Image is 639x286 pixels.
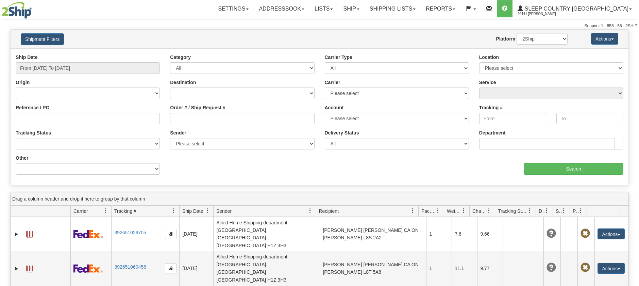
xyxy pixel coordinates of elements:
[452,217,477,251] td: 7.6
[512,0,637,17] a: Sleep Country [GEOGRAPHIC_DATA] 2044 / [PERSON_NAME]
[421,0,460,17] a: Reports
[254,0,309,17] a: Addressbook
[13,231,20,238] a: Expand
[73,208,88,214] span: Carrier
[421,208,436,214] span: Packages
[16,54,38,61] label: Ship Date
[472,208,487,214] span: Charge
[496,35,515,42] label: Platform
[483,205,495,217] a: Charge filter column settings
[575,205,587,217] a: Pickup Status filter column settings
[581,263,590,272] span: Pickup Not Assigned
[598,228,625,239] button: Actions
[325,104,344,111] label: Account
[518,11,569,17] span: 2044 / [PERSON_NAME]
[479,113,546,124] input: From
[165,229,176,239] button: Copy to clipboard
[432,205,444,217] a: Packages filter column settings
[16,155,28,161] label: Other
[2,23,637,29] div: Support: 1 - 855 - 55 - 2SHIP
[13,265,20,272] a: Expand
[524,163,623,175] input: Search
[558,205,570,217] a: Shipment Issues filter column settings
[304,205,316,217] a: Sender filter column settings
[170,129,186,136] label: Sender
[100,205,111,217] a: Carrier filter column settings
[598,263,625,274] button: Actions
[16,104,50,111] label: Reference / PO
[114,230,146,235] a: 392651029705
[338,0,364,17] a: Ship
[325,54,352,61] label: Carrier Type
[581,229,590,238] span: Pickup Not Assigned
[591,33,618,45] button: Actions
[179,217,213,251] td: [DATE]
[114,264,146,270] a: 392651060458
[213,0,254,17] a: Settings
[556,208,561,214] span: Shipment Issues
[179,251,213,286] td: [DATE]
[325,129,359,136] label: Delivery Status
[426,217,452,251] td: 1
[556,113,623,124] input: To
[479,54,499,61] label: Location
[541,205,553,217] a: Delivery Status filter column settings
[182,208,203,214] span: Ship Date
[546,229,556,238] span: Unknown
[523,6,628,12] span: Sleep Country [GEOGRAPHIC_DATA]
[477,251,503,286] td: 9.77
[623,108,638,178] iframe: chat widget
[479,129,506,136] label: Department
[213,217,320,251] td: Allied Home Shipping department [GEOGRAPHIC_DATA] [GEOGRAPHIC_DATA] [GEOGRAPHIC_DATA] H1Z 3H3
[320,217,426,251] td: [PERSON_NAME] [PERSON_NAME] CA ON [PERSON_NAME] L8S 2A2
[2,2,32,19] img: logo2044.jpg
[325,79,340,86] label: Carrier
[114,208,136,214] span: Tracking #
[498,208,527,214] span: Tracking Status
[365,0,421,17] a: Shipping lists
[16,79,30,86] label: Origin
[26,228,33,239] a: Label
[170,54,191,61] label: Category
[170,104,225,111] label: Order # / Ship Request #
[213,251,320,286] td: Allied Home Shipping department [GEOGRAPHIC_DATA] [GEOGRAPHIC_DATA] [GEOGRAPHIC_DATA] H1Z 3H3
[458,205,469,217] a: Weight filter column settings
[447,208,461,214] span: Weight
[407,205,418,217] a: Recipient filter column settings
[479,104,503,111] label: Tracking #
[319,208,339,214] span: Recipient
[168,205,179,217] a: Tracking # filter column settings
[21,33,64,45] button: Shipment Filters
[170,79,196,86] label: Destination
[26,263,33,273] a: Label
[573,208,578,214] span: Pickup Status
[479,79,496,86] label: Service
[216,208,232,214] span: Sender
[477,217,503,251] td: 9.66
[202,205,213,217] a: Ship Date filter column settings
[73,264,103,273] img: 2 - FedEx Express®
[11,192,628,206] div: grid grouping header
[320,251,426,286] td: [PERSON_NAME] [PERSON_NAME] CA ON [PERSON_NAME] L8T 5A8
[546,263,556,272] span: Unknown
[165,263,176,273] button: Copy to clipboard
[309,0,338,17] a: Lists
[524,205,536,217] a: Tracking Status filter column settings
[539,208,544,214] span: Delivery Status
[426,251,452,286] td: 1
[452,251,477,286] td: 11.1
[73,230,103,238] img: 2 - FedEx Express®
[16,129,51,136] label: Tracking Status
